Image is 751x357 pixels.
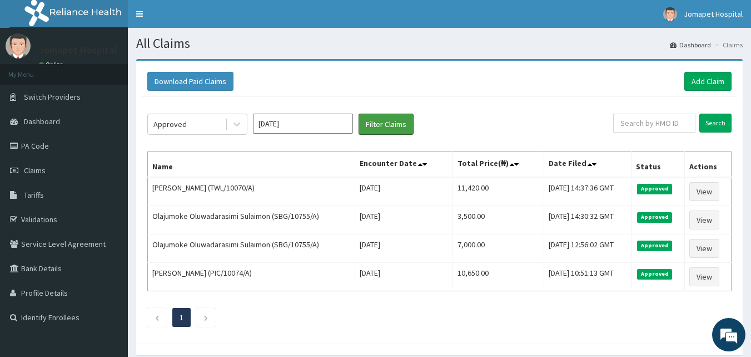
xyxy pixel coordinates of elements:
[544,234,631,263] td: [DATE] 12:56:02 GMT
[21,56,45,84] img: d_794563401_company_1708531726252_794563401
[637,269,672,279] span: Approved
[637,184,672,194] span: Approved
[453,177,544,206] td: 11,420.00
[6,238,212,277] textarea: Type your message and hit 'Enter'
[613,114,695,133] input: Search by HMO ID
[136,36,743,51] h1: All Claims
[148,177,355,206] td: [PERSON_NAME] (TWL/10070/A)
[148,206,355,234] td: Olajumoke Oluwadarasimi Sulaimon (SBG/10755/A)
[24,190,44,200] span: Tariffs
[637,212,672,222] span: Approved
[689,267,719,286] a: View
[355,234,452,263] td: [DATE]
[6,33,31,58] img: User Image
[203,312,208,322] a: Next page
[253,114,353,134] input: Select Month and Year
[182,6,209,32] div: Minimize live chat window
[684,72,732,91] a: Add Claim
[684,9,743,19] span: Jomapet Hospital
[637,241,672,251] span: Approved
[148,263,355,291] td: [PERSON_NAME] (PIC/10074/A)
[699,114,732,133] input: Search
[544,152,631,178] th: Date Filed
[155,312,160,322] a: Previous page
[453,263,544,291] td: 10,650.00
[24,116,60,126] span: Dashboard
[453,206,544,234] td: 3,500.00
[544,263,631,291] td: [DATE] 10:51:13 GMT
[663,7,677,21] img: User Image
[147,72,233,91] button: Download Paid Claims
[355,263,452,291] td: [DATE]
[58,62,187,77] div: Chat with us now
[355,177,452,206] td: [DATE]
[148,152,355,178] th: Name
[180,312,183,322] a: Page 1 is your current page
[453,234,544,263] td: 7,000.00
[689,239,719,258] a: View
[685,152,732,178] th: Actions
[24,165,46,175] span: Claims
[712,40,743,50] li: Claims
[631,152,685,178] th: Status
[39,61,66,69] a: Online
[670,40,711,50] a: Dashboard
[153,119,187,130] div: Approved
[355,152,452,178] th: Encounter Date
[64,107,153,220] span: We're online!
[39,45,117,55] p: Jomapet Hospital
[544,177,631,206] td: [DATE] 14:37:36 GMT
[24,92,81,102] span: Switch Providers
[689,211,719,229] a: View
[453,152,544,178] th: Total Price(₦)
[359,114,414,135] button: Filter Claims
[148,234,355,263] td: Olajumoke Oluwadarasimi Sulaimon (SBG/10755/A)
[544,206,631,234] td: [DATE] 14:30:32 GMT
[355,206,452,234] td: [DATE]
[689,182,719,201] a: View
